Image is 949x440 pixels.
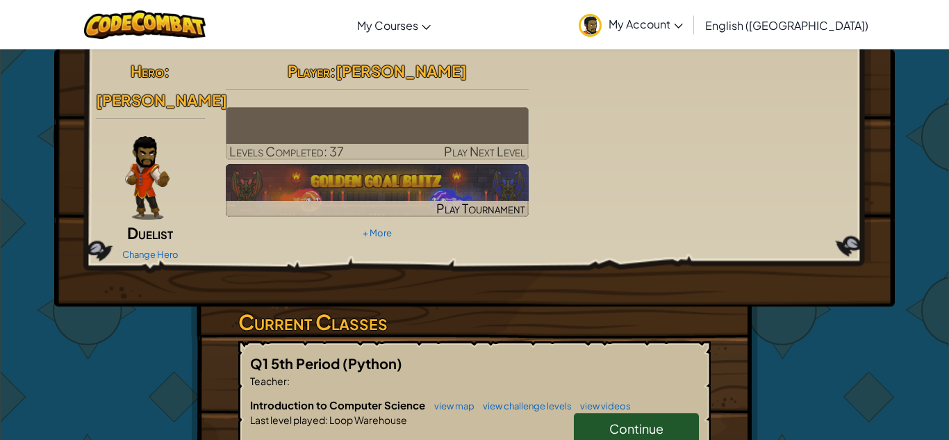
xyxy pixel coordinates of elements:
[444,143,525,159] span: Play Next Level
[328,414,407,426] span: Loop Warehouse
[427,400,474,412] a: view map
[363,227,392,238] a: + More
[476,400,572,412] a: view challenge levels
[609,421,663,437] span: Continue
[325,414,328,426] span: :
[343,355,402,372] span: (Python)
[96,90,227,110] span: [PERSON_NAME]
[350,6,438,44] a: My Courses
[226,164,529,217] a: Play Tournament
[125,136,170,220] img: duelist-pose.png
[122,249,179,260] a: Change Hero
[698,6,875,44] a: English ([GEOGRAPHIC_DATA])
[250,375,287,387] span: Teacher
[288,61,330,81] span: Player
[436,200,525,216] span: Play Tournament
[226,107,529,160] a: Play Next Level
[336,61,467,81] span: [PERSON_NAME]
[84,10,206,39] img: CodeCombat logo
[164,61,170,81] span: :
[609,17,683,31] span: My Account
[250,414,325,426] span: Last level played
[705,18,868,33] span: English ([GEOGRAPHIC_DATA])
[127,223,173,243] span: Duelist
[250,355,343,372] span: Q1 5th Period
[572,3,690,47] a: My Account
[238,307,711,338] h3: Current Classes
[330,61,336,81] span: :
[250,398,427,412] span: Introduction to Computer Science
[287,375,290,387] span: :
[573,400,631,412] a: view videos
[357,18,418,33] span: My Courses
[226,164,529,217] img: Golden Goal
[131,61,164,81] span: Hero
[229,143,344,159] span: Levels Completed: 37
[579,14,602,37] img: avatar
